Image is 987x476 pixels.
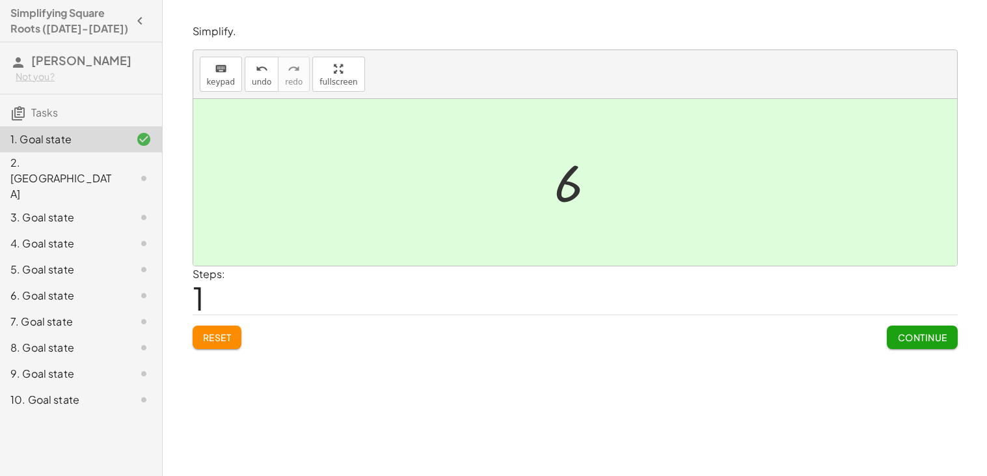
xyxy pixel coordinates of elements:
i: redo [288,61,300,77]
i: Task not started. [136,262,152,277]
i: Task not started. [136,392,152,408]
i: Task not started. [136,366,152,382]
button: Continue [887,326,957,349]
div: 4. Goal state [10,236,115,251]
button: undoundo [245,57,278,92]
span: [PERSON_NAME] [31,53,131,68]
span: 1 [193,278,204,318]
span: Continue [897,331,947,343]
div: 6. Goal state [10,288,115,303]
i: Task not started. [136,314,152,329]
div: 9. Goal state [10,366,115,382]
div: 1. Goal state [10,132,115,147]
div: Not you? [16,70,152,83]
i: Task not started. [136,340,152,356]
i: Task not started. [136,236,152,251]
div: 10. Goal state [10,392,115,408]
i: undo [256,61,268,77]
button: keyboardkeypad [200,57,243,92]
p: Simplify. [193,24,958,39]
span: Reset [203,331,232,343]
h4: Simplifying Square Roots ([DATE]-[DATE]) [10,5,128,36]
div: 8. Goal state [10,340,115,356]
i: Task not started. [136,288,152,303]
button: redoredo [278,57,310,92]
div: 5. Goal state [10,262,115,277]
label: Steps: [193,267,225,281]
i: Task not started. [136,210,152,225]
i: keyboard [215,61,227,77]
span: redo [285,77,303,87]
div: 3. Goal state [10,210,115,225]
span: undo [252,77,271,87]
span: keypad [207,77,236,87]
span: Tasks [31,105,58,119]
button: Reset [193,326,242,349]
i: Task not started. [136,171,152,186]
span: fullscreen [319,77,357,87]
div: 2. [GEOGRAPHIC_DATA] [10,155,115,202]
div: 7. Goal state [10,314,115,329]
button: fullscreen [312,57,364,92]
i: Task finished and correct. [136,132,152,147]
